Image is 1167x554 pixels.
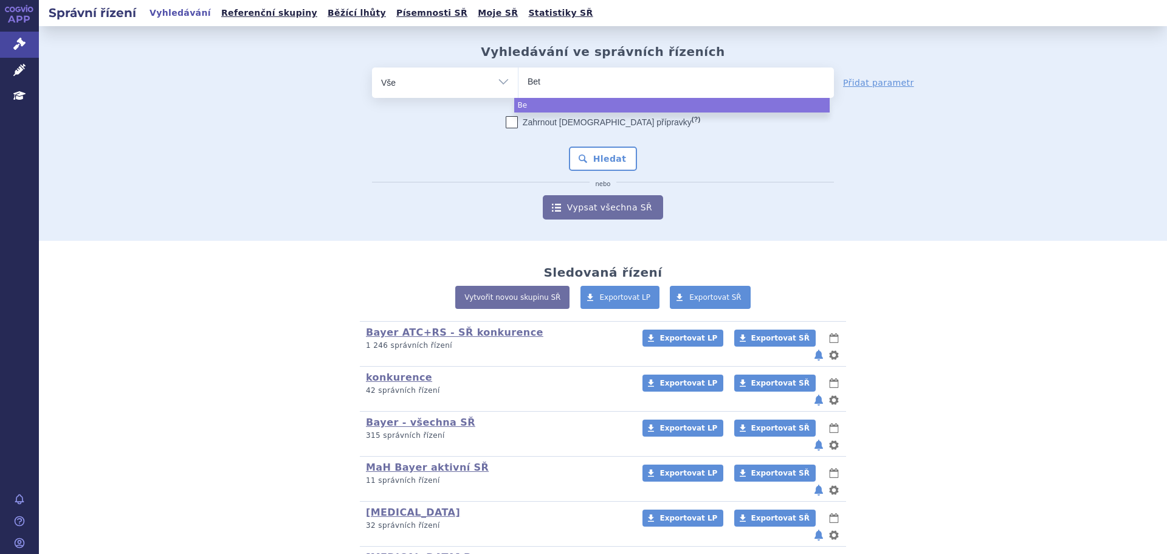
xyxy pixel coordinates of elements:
[828,438,840,452] button: nastavení
[689,293,742,302] span: Exportovat SŘ
[525,5,596,21] a: Statistiky SŘ
[642,375,723,392] a: Exportovat LP
[659,424,717,432] span: Exportovat LP
[580,286,660,309] a: Exportovat LP
[366,341,627,351] p: 1 246 správních řízení
[734,375,816,392] a: Exportovat SŘ
[751,424,810,432] span: Exportovat SŘ
[366,431,627,441] p: 315 správních řízení
[366,327,543,338] a: Bayer ATC+RS - SŘ konkurence
[659,469,717,477] span: Exportovat LP
[366,417,475,428] a: Bayer - všechna SŘ
[813,528,825,542] button: notifikace
[828,421,840,435] button: lhůty
[642,330,723,347] a: Exportovat LP
[514,98,830,113] li: Be
[734,330,816,347] a: Exportovat SŘ
[734,465,816,482] a: Exportovat SŘ
[734,510,816,527] a: Exportovat SŘ
[813,438,825,452] button: notifikace
[843,77,914,89] a: Přidat parametr
[642,465,723,482] a: Exportovat LP
[828,376,840,390] button: lhůty
[506,116,700,128] label: Zahrnout [DEMOGRAPHIC_DATA] přípravky
[751,379,810,387] span: Exportovat SŘ
[670,286,751,309] a: Exportovat SŘ
[366,507,460,518] a: [MEDICAL_DATA]
[366,386,627,396] p: 42 správních řízení
[828,466,840,480] button: lhůty
[569,147,638,171] button: Hledat
[324,5,390,21] a: Běžící lhůty
[146,5,215,21] a: Vyhledávání
[393,5,471,21] a: Písemnosti SŘ
[543,195,663,220] a: Vypsat všechna SŘ
[366,476,627,486] p: 11 správních řízení
[366,521,627,531] p: 32 správních řízení
[600,293,651,302] span: Exportovat LP
[590,181,617,188] i: nebo
[543,265,662,280] h2: Sledovaná řízení
[659,514,717,522] span: Exportovat LP
[828,483,840,497] button: nastavení
[659,379,717,387] span: Exportovat LP
[642,420,723,437] a: Exportovat LP
[366,372,432,383] a: konkurence
[828,528,840,542] button: nastavení
[366,462,489,473] a: MaH Bayer aktivní SŘ
[828,348,840,362] button: nastavení
[734,420,816,437] a: Exportovat SŘ
[481,44,725,59] h2: Vyhledávání ve správních řízeních
[828,393,840,407] button: nastavení
[642,510,723,527] a: Exportovat LP
[692,116,700,123] abbr: (?)
[474,5,522,21] a: Moje SŘ
[39,4,146,21] h2: Správní řízení
[659,334,717,342] span: Exportovat LP
[813,393,825,407] button: notifikace
[828,511,840,525] button: lhůty
[828,331,840,345] button: lhůty
[751,334,810,342] span: Exportovat SŘ
[218,5,321,21] a: Referenční skupiny
[813,348,825,362] button: notifikace
[455,286,570,309] a: Vytvořit novou skupinu SŘ
[751,469,810,477] span: Exportovat SŘ
[751,514,810,522] span: Exportovat SŘ
[813,483,825,497] button: notifikace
